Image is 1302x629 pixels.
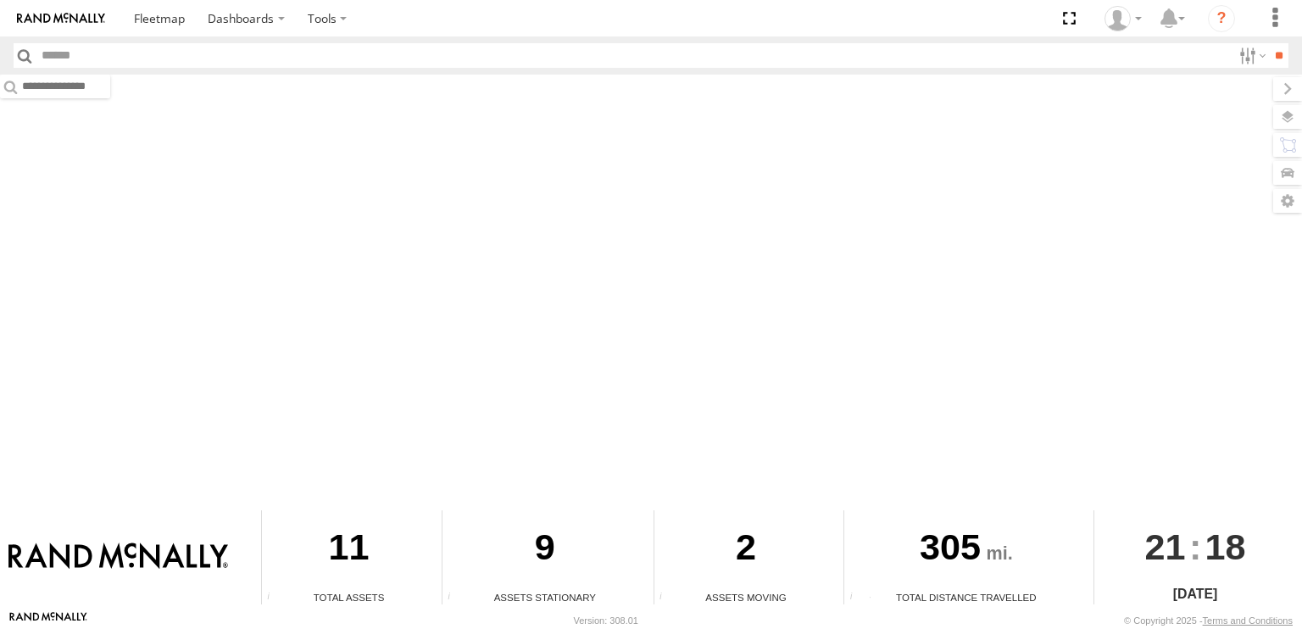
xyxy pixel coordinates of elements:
[1208,5,1235,32] i: ?
[844,510,1088,590] div: 305
[9,612,87,629] a: Visit our Website
[654,592,680,604] div: Total number of assets current in transit.
[574,615,638,626] div: Version: 308.01
[1203,615,1293,626] a: Terms and Conditions
[1273,189,1302,213] label: Map Settings
[844,590,1088,604] div: Total Distance Travelled
[654,590,838,604] div: Assets Moving
[1232,43,1269,68] label: Search Filter Options
[17,13,105,25] img: rand-logo.svg
[262,592,287,604] div: Total number of Enabled Assets
[442,590,647,604] div: Assets Stationary
[1094,584,1295,604] div: [DATE]
[8,543,228,571] img: Rand McNally
[1094,510,1295,583] div: :
[262,590,436,604] div: Total Assets
[1124,615,1293,626] div: © Copyright 2025 -
[654,510,838,590] div: 2
[442,510,647,590] div: 9
[262,510,436,590] div: 11
[1099,6,1148,31] div: Valeo Dash
[844,592,870,604] div: Total distance travelled by all assets within specified date range and applied filters
[442,592,468,604] div: Total number of assets current stationary.
[1145,510,1186,583] span: 21
[1205,510,1246,583] span: 18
